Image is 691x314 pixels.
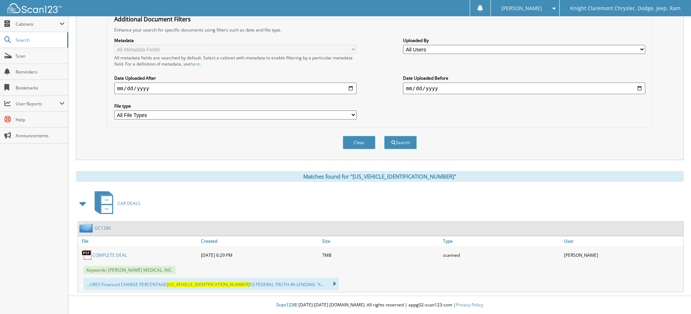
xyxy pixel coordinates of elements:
a: File [78,236,199,246]
div: Matches found for "[US_VEHICLE_IDENTIFICATION_NUMBER]" [76,171,684,182]
a: COMPLETE DEAL [92,252,127,258]
div: All metadata fields are searched by default. Select a cabinet with metadata to enable filtering b... [114,55,357,67]
span: Scan [16,53,65,59]
img: scan123-logo-white.svg [7,3,62,13]
div: Enhance your search for specific documents using filters such as date and file type. [111,27,649,33]
iframe: Chat Widget [655,279,691,314]
label: Date Uploaded Before [403,75,645,81]
span: Help [16,117,65,123]
input: end [403,83,645,94]
a: GC1286 [95,225,111,231]
div: 7MB [320,248,441,262]
div: [DATE] 6:29 PM [199,248,320,262]
a: Privacy Policy [456,302,483,308]
legend: Additional Document Filters [111,15,194,23]
img: PDF.png [82,250,92,260]
a: Type [441,236,562,246]
label: Uploaded By [403,37,645,43]
div: ...URES Financed CHARGE PERCENTAGE 53 FEDERAL TRUTH-IN-LENDING "A... [83,278,339,290]
a: here [190,61,200,67]
span: Knight Claremont Chrysler, Dodge, Jeep, Ram [570,6,680,11]
div: [PERSON_NAME] [562,248,683,262]
span: [PERSON_NAME] [501,6,542,11]
label: File type [114,103,357,109]
a: CAR DEALS [90,189,140,218]
button: Search [384,136,417,149]
span: CAR DEALS [118,200,140,206]
div: scanned [441,248,562,262]
span: Keywords: [PERSON_NAME] MEDICAL, INC. [83,266,176,274]
a: Size [320,236,441,246]
a: Created [199,236,320,246]
div: © [DATE]-[DATE] [DOMAIN_NAME]. All rights reserved | appg02-scan123-com | [69,296,691,314]
span: Search [16,37,63,43]
span: Announcements [16,133,65,139]
span: Scan123 [276,302,294,308]
span: [US_VEHICLE_IDENTIFICATION_NUMBER] [167,281,250,288]
span: Reminders [16,69,65,75]
input: start [114,83,357,94]
span: Cabinets [16,21,59,27]
span: Bookmarks [16,85,65,91]
a: User [562,236,683,246]
label: Date Uploaded After [114,75,357,81]
img: folder2.png [79,223,95,233]
label: Metadata [114,37,357,43]
span: User Reports [16,101,59,107]
button: Clear [343,136,375,149]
